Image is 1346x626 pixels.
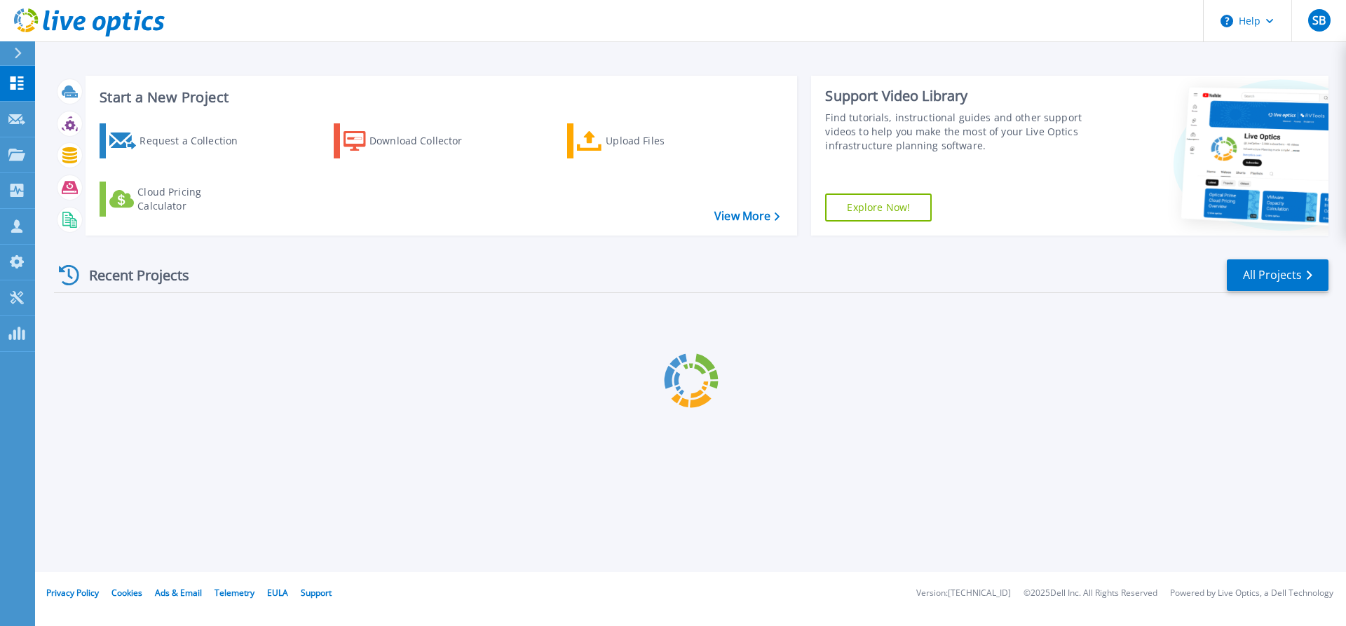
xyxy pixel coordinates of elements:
[825,111,1089,153] div: Find tutorials, instructional guides and other support videos to help you make the most of your L...
[155,587,202,599] a: Ads & Email
[100,90,780,105] h3: Start a New Project
[1024,589,1157,598] li: © 2025 Dell Inc. All Rights Reserved
[301,587,332,599] a: Support
[137,185,250,213] div: Cloud Pricing Calculator
[825,87,1089,105] div: Support Video Library
[334,123,490,158] a: Download Collector
[215,587,254,599] a: Telemetry
[54,258,208,292] div: Recent Projects
[111,587,142,599] a: Cookies
[267,587,288,599] a: EULA
[100,123,256,158] a: Request a Collection
[714,210,780,223] a: View More
[140,127,252,155] div: Request a Collection
[46,587,99,599] a: Privacy Policy
[369,127,482,155] div: Download Collector
[1170,589,1333,598] li: Powered by Live Optics, a Dell Technology
[567,123,723,158] a: Upload Files
[825,193,932,222] a: Explore Now!
[916,589,1011,598] li: Version: [TECHNICAL_ID]
[1312,15,1326,26] span: SB
[1227,259,1328,291] a: All Projects
[606,127,718,155] div: Upload Files
[100,182,256,217] a: Cloud Pricing Calculator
